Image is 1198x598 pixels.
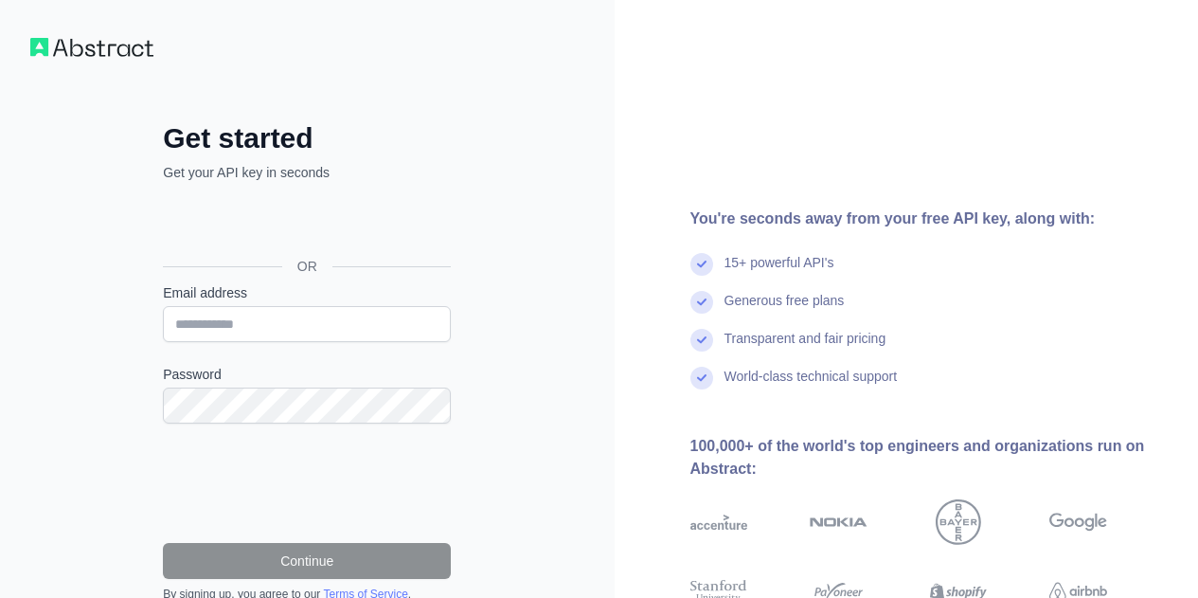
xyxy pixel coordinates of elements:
[690,367,713,390] img: check mark
[810,499,867,545] img: nokia
[163,283,451,302] label: Email address
[163,121,451,155] h2: Get started
[690,329,713,352] img: check mark
[724,329,886,367] div: Transparent and fair pricing
[30,38,153,57] img: Workflow
[936,499,981,545] img: bayer
[153,203,456,245] iframe: Sign in with Google Button
[163,163,451,182] p: Get your API key in seconds
[690,499,748,545] img: accenture
[724,367,898,405] div: World-class technical support
[690,253,713,276] img: check mark
[163,446,451,520] iframe: reCAPTCHA
[690,208,1169,230] div: You're seconds away from your free API key, along with:
[163,543,451,579] button: Continue
[163,365,451,384] label: Password
[690,435,1169,480] div: 100,000+ of the world's top engineers and organizations run on Abstract:
[724,253,834,291] div: 15+ powerful API's
[282,257,332,276] span: OR
[690,291,713,314] img: check mark
[724,291,845,329] div: Generous free plans
[1049,499,1107,545] img: google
